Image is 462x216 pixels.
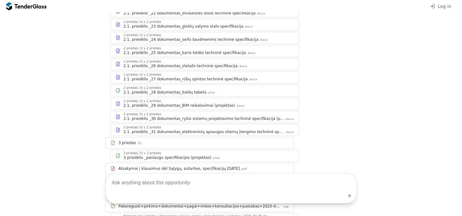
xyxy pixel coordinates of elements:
[244,25,253,29] div: .docx
[110,84,299,96] a: 2 priedas.7z2 priedas2.1. priedėlis _28 dokumentas_baldų tabelis.xlsx
[285,130,294,134] div: .docx
[124,155,211,160] div: 3 priedėlis _paslaugu specifikacijos (projektas)
[428,3,453,10] button: Log in
[124,113,143,116] div: 2 priedas.7z
[124,37,259,42] div: 2.1. priedėlis _24 dokumentas_seifo šaudmenims techninė specifikacija
[110,111,299,123] a: 2 priedas.7z2 priedas2.1. priedėlis _30 dokumentas_ryšio sistemų projektavimo techninė specifikac...
[247,51,256,55] div: .docx
[124,77,248,82] div: 2.1. priedėlis _27 dokumentas_rūbų spintos techninė specifikacija
[147,86,161,89] div: 2 priedas
[147,34,161,37] div: 2 priedas
[110,150,299,162] a: 3 priedas.7z3 priedas3 priedėlis _paslaugu specifikacijos (projektas).xlsx
[285,117,294,121] div: .docx
[119,140,136,145] div: 3 priedas
[147,152,161,155] div: 3 priedas
[110,71,299,83] a: 2 priedas.7z2 priedas2.1. priedėlis _27 dokumentas_rūbų spintos techninė specifikacija.docx
[147,113,161,116] div: 2 priedas
[147,100,161,103] div: 2 priedas
[212,156,220,160] div: .xlsx
[110,45,299,57] a: 2 priedas.7z2 priedas2.1. priedėlis _25 dokumentas_kario kėdės techninė specifikacija.docx
[147,20,161,24] div: 2 priedas
[136,141,142,145] div: .7z
[110,98,299,110] a: 2 priedas.7z2 priedas2.1. priedėlis _29 dokumentas_BIM reikalavimai (projektas).docx
[147,47,161,50] div: 2 priedas
[438,4,451,9] span: Log in
[124,47,143,50] div: 2 priedas.7z
[110,32,299,44] a: 2 priedas.7z2 priedas2.1. priedėlis _24 dokumentas_seifo šaudmenims techninė specifikacija.docx
[124,152,143,155] div: 3 priedas.7z
[105,137,294,148] a: 3 priedas.7z
[124,63,238,68] div: 2.1. priedėlis _26 dokumentas_stelažo techninė specifikacija
[256,12,265,16] div: .docx
[124,60,143,63] div: 2 priedas.7z
[124,11,256,16] div: 2.1. priedėlis _22 dokumentas_dviaukštės lovos techninė specifikacija
[124,20,143,24] div: 2 priedas.7z
[236,104,245,108] div: .docx
[124,50,246,55] div: 2.1. priedėlis _25 dokumentas_kario kėdės techninė specifikacija
[147,73,161,76] div: 2 priedas
[124,126,143,129] div: 2 priedas.7z
[110,124,299,136] a: 2 priedas.7z2 priedas2.1. priedėlis _31 dokumentas_elektroninių apsaugos sitemų įrengimo techninė...
[238,64,247,68] div: .docx
[110,19,299,30] a: 2 priedas.7z2 priedas2.1. priedėlis _23 dokumentas_ginklų valymo stalo specifikacija.docx
[124,100,143,103] div: 2 priedas.7z
[124,73,143,76] div: 2 priedas.7z
[124,24,243,29] div: 2.1. priedėlis _23 dokumentas_ginklų valymo stalo specifikacija
[110,58,299,70] a: 2 priedas.7z2 priedas2.1. priedėlis _26 dokumentas_stelažo techninė specifikacija.docx
[124,86,143,89] div: 2 priedas.7z
[147,60,161,63] div: 2 priedas
[259,38,268,42] div: .docx
[147,126,161,129] div: 2 priedas
[124,103,235,108] div: 2.1. priedėlis _29 dokumentas_BIM reikalavimai (projektas)
[124,34,143,37] div: 2 priedas.7z
[207,91,215,95] div: .xlsx
[124,90,207,95] div: 2.1. priedėlis _28 dokumentas_baldų tabelis
[124,116,284,121] div: 2.1. priedėlis _30 dokumentas_ryšio sistemų projektavimo techninė specifikacija (projektas)
[124,129,284,134] div: 2.1. priedėlis _31 dokumentas_elektroninių apsaugos sitemų įrengimo techninė specifikacija (proje...
[248,78,257,82] div: .docx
